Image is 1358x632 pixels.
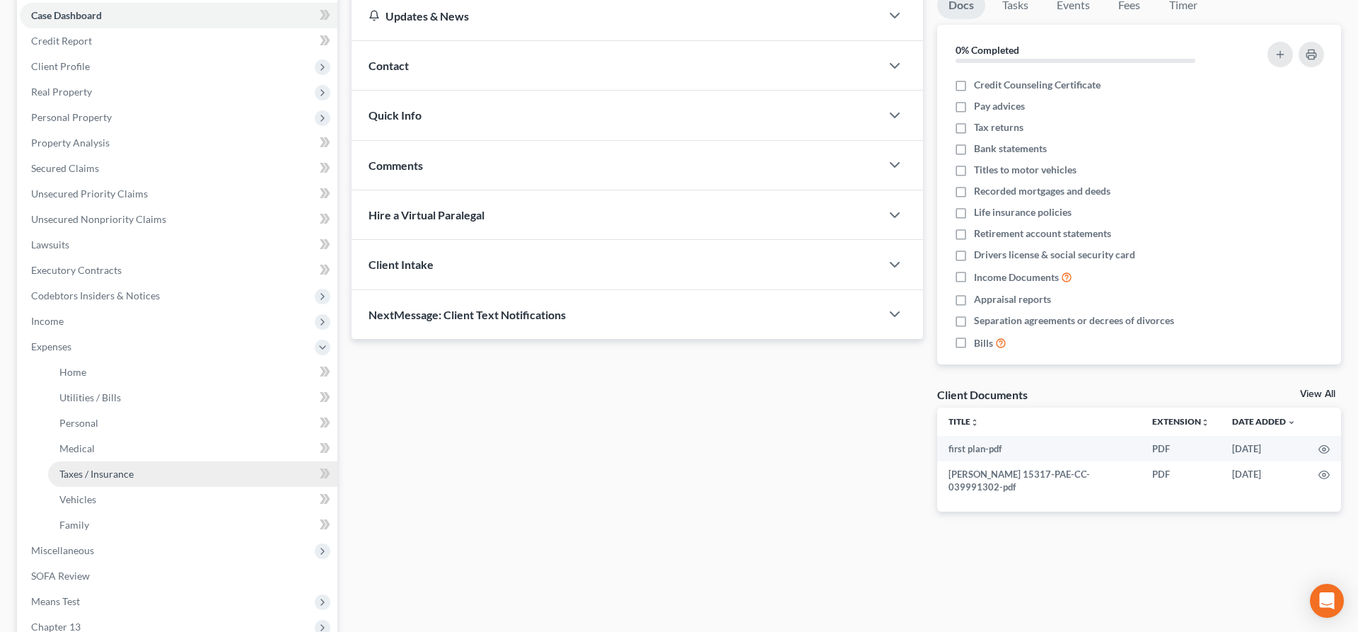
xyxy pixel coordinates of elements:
td: first plan-pdf [937,436,1141,461]
span: Real Property [31,86,92,98]
a: Case Dashboard [20,3,337,28]
a: Date Added expand_more [1232,416,1296,427]
span: Titles to motor vehicles [974,163,1076,177]
a: View All [1300,389,1335,399]
div: Updates & News [368,8,864,23]
a: Lawsuits [20,232,337,258]
a: SOFA Review [20,563,337,589]
a: Property Analysis [20,130,337,156]
span: Pay advices [974,99,1025,113]
td: [DATE] [1221,436,1307,461]
span: Credit Report [31,35,92,47]
span: Appraisal reports [974,292,1051,306]
a: Credit Report [20,28,337,54]
i: expand_more [1287,418,1296,427]
span: SOFA Review [31,570,90,582]
span: Medical [59,442,95,454]
span: Miscellaneous [31,544,94,556]
span: Tax returns [974,120,1023,134]
a: Vehicles [48,487,337,512]
a: Medical [48,436,337,461]
span: Expenses [31,340,71,352]
span: Utilities / Bills [59,391,121,403]
span: Property Analysis [31,137,110,149]
span: Means Test [31,595,80,607]
td: [DATE] [1221,461,1307,500]
strong: 0% Completed [956,44,1019,56]
span: Credit Counseling Certificate [974,78,1101,92]
span: Unsecured Nonpriority Claims [31,213,166,225]
span: Comments [368,159,423,172]
a: Titleunfold_more [948,416,979,427]
span: Executory Contracts [31,264,122,276]
span: Separation agreements or decrees of divorces [974,314,1174,328]
span: Family [59,519,89,531]
span: Recorded mortgages and deeds [974,184,1110,198]
a: Executory Contracts [20,258,337,283]
a: Taxes / Insurance [48,461,337,487]
span: Taxes / Insurance [59,468,134,480]
span: Personal [59,417,98,429]
span: Personal Property [31,111,112,123]
span: Life insurance policies [974,205,1072,219]
span: Vehicles [59,493,96,505]
a: Family [48,512,337,538]
span: Lawsuits [31,239,69,251]
span: Contact [368,59,409,72]
span: Case Dashboard [31,9,102,21]
i: unfold_more [1201,418,1209,427]
span: Bank statements [974,142,1047,156]
span: Client Intake [368,258,434,271]
a: Secured Claims [20,156,337,181]
span: Hire a Virtual Paralegal [368,208,484,222]
a: Personal [48,410,337,436]
td: PDF [1141,436,1221,461]
span: NextMessage: Client Text Notifications [368,308,566,321]
span: Income Documents [974,270,1059,285]
span: Quick Info [368,108,422,122]
i: unfold_more [970,418,979,427]
span: Secured Claims [31,162,99,174]
span: Drivers license & social security card [974,248,1135,262]
a: Unsecured Nonpriority Claims [20,207,337,232]
div: Open Intercom Messenger [1310,584,1344,618]
span: Client Profile [31,60,90,72]
a: Home [48,360,337,385]
span: Income [31,315,64,327]
span: Bills [974,336,993,350]
span: Unsecured Priority Claims [31,188,148,200]
a: Utilities / Bills [48,385,337,410]
span: Retirement account statements [974,226,1111,241]
td: PDF [1141,461,1221,500]
span: Codebtors Insiders & Notices [31,289,160,301]
td: [PERSON_NAME] 15317-PAE-CC-039991302-pdf [937,461,1141,500]
span: Home [59,366,86,378]
a: Extensionunfold_more [1152,416,1209,427]
div: Client Documents [937,387,1028,402]
a: Unsecured Priority Claims [20,181,337,207]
